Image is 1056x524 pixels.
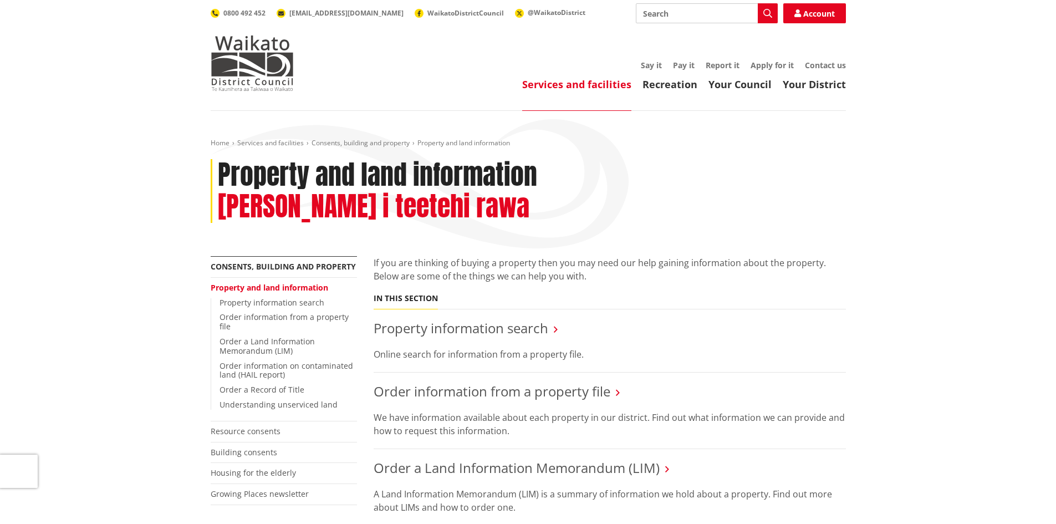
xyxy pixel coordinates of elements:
a: Order information from a property file [374,382,610,400]
a: Property information search [374,319,548,337]
nav: breadcrumb [211,139,846,148]
a: Consents, building and property [312,138,410,147]
a: Your Council [708,78,772,91]
a: [EMAIL_ADDRESS][DOMAIN_NAME] [277,8,404,18]
p: A Land Information Memorandum (LIM) is a summary of information we hold about a property. Find ou... [374,487,846,514]
a: Resource consents [211,426,280,436]
a: Order a Land Information Memorandum (LIM) [220,336,315,356]
a: Apply for it [751,60,794,70]
a: Services and facilities [522,78,631,91]
a: Property and land information [211,282,328,293]
a: Building consents [211,447,277,457]
h2: [PERSON_NAME] i teetehi rawa [218,191,529,223]
a: WaikatoDistrictCouncil [415,8,504,18]
a: Order information from a property file [220,312,349,332]
input: Search input [636,3,778,23]
a: Services and facilities [237,138,304,147]
h5: In this section [374,294,438,303]
h1: Property and land information [218,159,537,191]
a: Growing Places newsletter [211,489,309,499]
a: @WaikatoDistrict [515,8,585,17]
a: Order a Record of Title [220,384,304,395]
img: Waikato District Council - Te Kaunihera aa Takiwaa o Waikato [211,35,294,91]
a: Pay it [673,60,695,70]
a: Home [211,138,229,147]
a: Account [783,3,846,23]
a: Say it [641,60,662,70]
span: @WaikatoDistrict [528,8,585,17]
a: Understanding unserviced land [220,399,338,410]
a: Order a Land Information Memorandum (LIM) [374,459,660,477]
a: Property information search [220,297,324,308]
span: 0800 492 452 [223,8,266,18]
p: Online search for information from a property file. [374,348,846,361]
p: We have information available about each property in our district. Find out what information we c... [374,411,846,437]
a: 0800 492 452 [211,8,266,18]
a: Order information on contaminated land (HAIL report) [220,360,353,380]
span: WaikatoDistrictCouncil [427,8,504,18]
span: [EMAIL_ADDRESS][DOMAIN_NAME] [289,8,404,18]
a: Consents, building and property [211,261,356,272]
a: Report it [706,60,739,70]
a: Recreation [642,78,697,91]
a: Contact us [805,60,846,70]
a: Your District [783,78,846,91]
span: Property and land information [417,138,510,147]
a: Housing for the elderly [211,467,296,478]
p: If you are thinking of buying a property then you may need our help gaining information about the... [374,256,846,283]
